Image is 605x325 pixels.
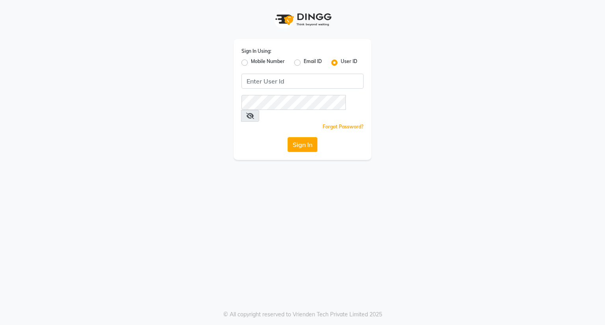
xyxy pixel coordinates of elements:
[304,58,322,67] label: Email ID
[341,58,357,67] label: User ID
[241,74,364,89] input: Username
[271,8,334,31] img: logo1.svg
[241,95,346,110] input: Username
[323,124,364,130] a: Forgot Password?
[241,48,271,55] label: Sign In Using:
[288,137,317,152] button: Sign In
[251,58,285,67] label: Mobile Number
